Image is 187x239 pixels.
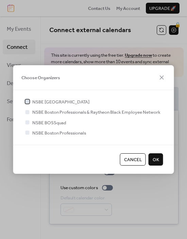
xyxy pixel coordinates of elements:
[32,130,86,137] span: NSBE Boston Professionals
[153,156,159,163] span: OK
[32,119,66,126] span: NSBE BOSSquad
[124,156,142,163] span: Cancel
[32,109,160,116] span: NSBE Boston Professionals & Raytheon Black Employee Network
[120,153,146,166] button: Cancel
[149,153,163,166] button: OK
[21,74,60,81] span: Choose Organizers
[32,99,89,106] span: NSBE [GEOGRAPHIC_DATA]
